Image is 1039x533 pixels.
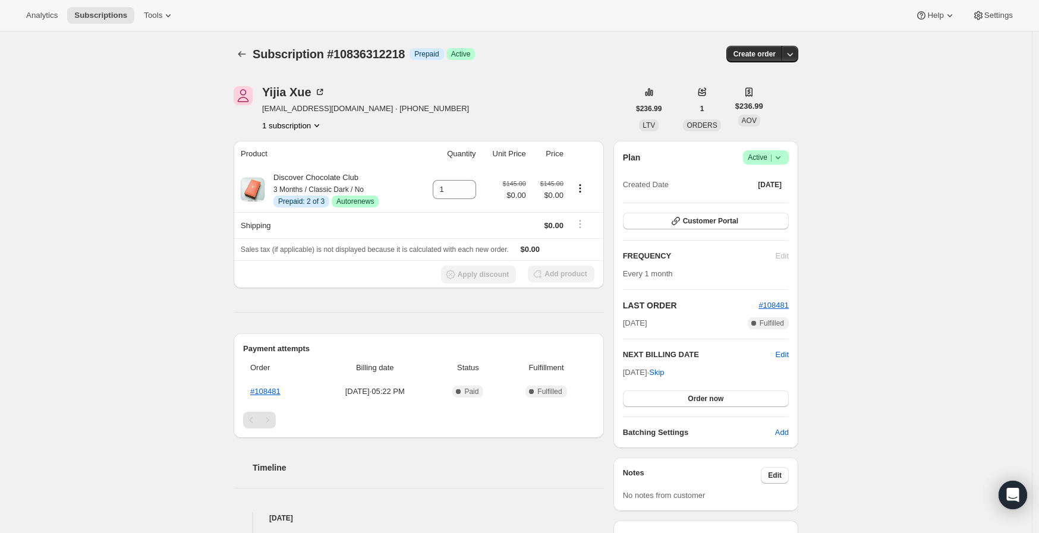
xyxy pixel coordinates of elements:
[234,512,604,524] h4: [DATE]
[623,491,706,500] span: No notes from customer
[927,11,943,20] span: Help
[319,386,431,398] span: [DATE] · 05:22 PM
[533,190,563,201] span: $0.00
[758,299,789,311] button: #108481
[908,7,962,24] button: Help
[999,481,1027,509] div: Open Intercom Messenger
[649,367,664,379] span: Skip
[758,180,782,190] span: [DATE]
[775,427,789,439] span: Add
[768,423,796,442] button: Add
[74,11,127,20] span: Subscriptions
[67,7,134,24] button: Subscriptions
[761,467,789,484] button: Edit
[544,221,563,230] span: $0.00
[742,116,757,125] span: AOV
[693,100,711,117] button: 1
[636,104,662,113] span: $236.99
[319,362,431,374] span: Billing date
[26,11,58,20] span: Analytics
[735,100,763,112] span: $236.99
[234,212,417,238] th: Shipping
[965,7,1020,24] button: Settings
[262,103,469,115] span: [EMAIL_ADDRESS][DOMAIN_NAME] · [PHONE_NUMBER]
[770,153,772,162] span: |
[726,46,783,62] button: Create order
[417,141,480,167] th: Quantity
[234,46,250,62] button: Subscriptions
[629,100,669,117] button: $236.99
[262,86,326,98] div: Yijia Xue
[253,48,405,61] span: Subscription #10836312218
[414,49,439,59] span: Prepaid
[623,179,669,191] span: Created Date
[464,387,478,396] span: Paid
[503,190,526,201] span: $0.00
[623,317,647,329] span: [DATE]
[278,197,325,206] span: Prepaid: 2 of 3
[748,152,784,163] span: Active
[623,390,789,407] button: Order now
[336,197,374,206] span: Autorenews
[683,216,738,226] span: Customer Portal
[623,250,776,262] h2: FREQUENCY
[642,363,671,382] button: Skip
[241,178,265,201] img: product img
[571,182,590,195] button: Product actions
[540,180,563,187] small: $145.00
[623,427,775,439] h6: Batching Settings
[521,245,540,254] span: $0.00
[984,11,1013,20] span: Settings
[700,104,704,113] span: 1
[505,362,587,374] span: Fulfillment
[768,471,782,480] span: Edit
[480,141,530,167] th: Unit Price
[623,467,761,484] h3: Notes
[760,318,784,328] span: Fulfilled
[751,176,789,193] button: [DATE]
[623,152,641,163] h2: Plan
[623,269,673,278] span: Every 1 month
[250,387,281,396] a: #108481
[451,49,471,59] span: Active
[243,412,594,428] nav: Pagination
[643,121,655,130] span: LTV
[530,141,567,167] th: Price
[623,368,665,377] span: [DATE] ·
[144,11,162,20] span: Tools
[623,349,776,361] h2: NEXT BILLING DATE
[623,213,789,229] button: Customer Portal
[733,49,776,59] span: Create order
[623,299,759,311] h2: LAST ORDER
[776,349,789,361] button: Edit
[243,355,316,381] th: Order
[265,172,379,207] div: Discover Chocolate Club
[243,343,594,355] h2: Payment attempts
[571,217,590,231] button: Shipping actions
[234,86,253,105] span: Yijia Xue
[262,119,323,131] button: Product actions
[253,462,604,474] h2: Timeline
[503,180,526,187] small: $145.00
[687,121,717,130] span: ORDERS
[688,394,723,403] span: Order now
[241,245,509,254] span: Sales tax (if applicable) is not displayed because it is calculated with each new order.
[537,387,562,396] span: Fulfilled
[438,362,499,374] span: Status
[19,7,65,24] button: Analytics
[137,7,181,24] button: Tools
[234,141,417,167] th: Product
[758,301,789,310] a: #108481
[273,185,364,194] small: 3 Months / Classic Dark / No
